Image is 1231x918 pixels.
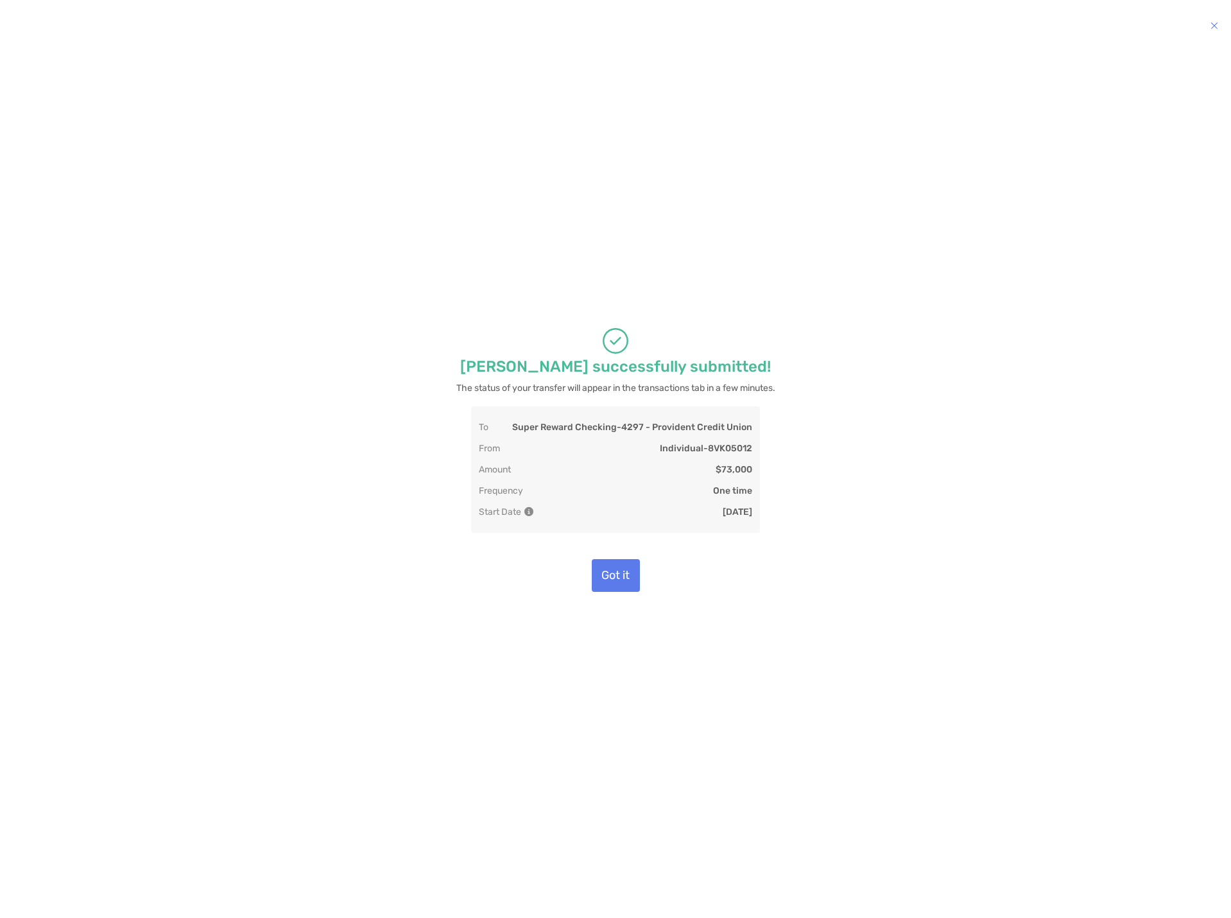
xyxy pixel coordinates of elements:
[713,485,752,496] p: One time
[456,380,775,396] p: The status of your transfer will appear in the transactions tab in a few minutes.
[723,507,752,517] p: [DATE]
[479,485,523,496] p: Frequency
[479,507,532,517] p: Start Date
[592,559,640,592] button: Got it
[479,422,488,433] p: To
[716,464,752,475] p: $73,000
[660,443,752,454] p: Individual - 8VK05012
[479,464,511,475] p: Amount
[512,422,752,433] p: Super Reward Checking - 4297 - Provident Credit Union
[460,359,771,375] p: [PERSON_NAME] successfully submitted!
[479,443,500,454] p: From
